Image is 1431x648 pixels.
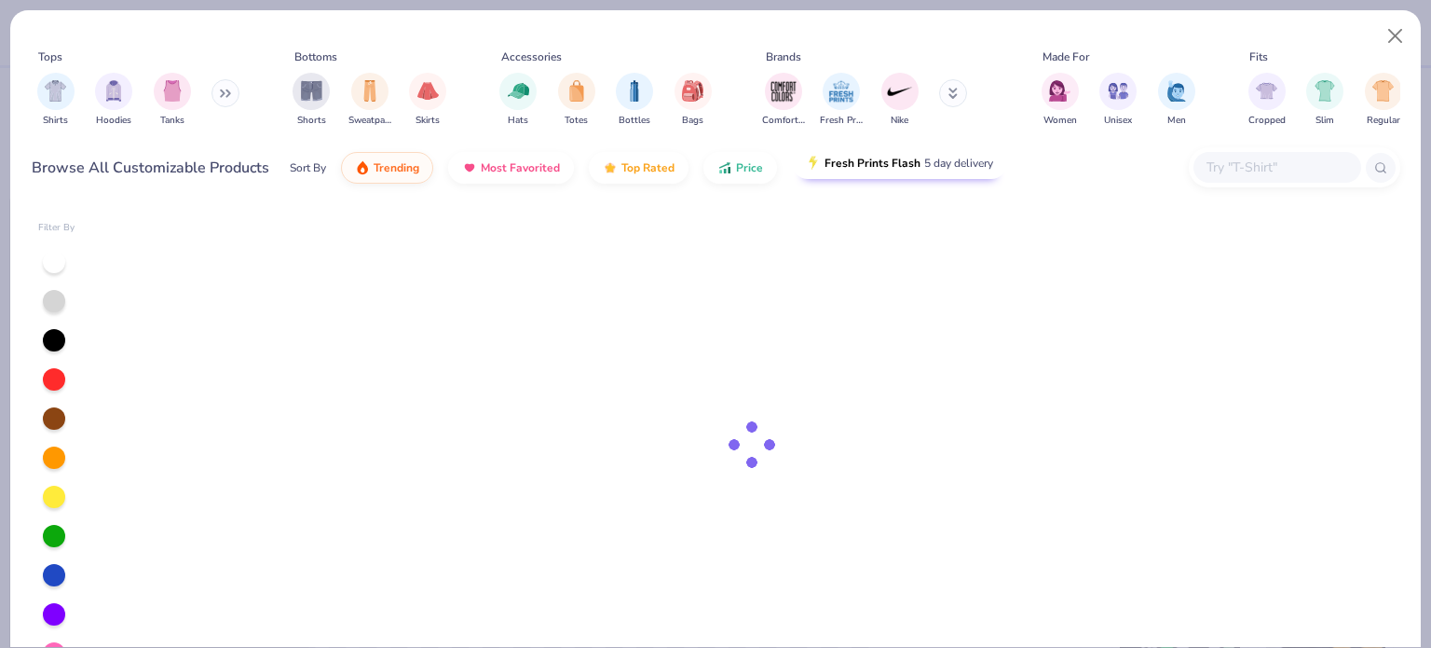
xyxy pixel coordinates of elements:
[374,160,419,175] span: Trending
[566,80,587,102] img: Totes Image
[558,73,595,128] button: filter button
[1306,73,1343,128] div: filter for Slim
[1367,114,1400,128] span: Regular
[1205,157,1348,178] input: Try "T-Shirt"
[1099,73,1137,128] button: filter button
[762,73,805,128] div: filter for Comfort Colors
[881,73,919,128] button: filter button
[462,160,477,175] img: most_fav.gif
[1315,80,1335,102] img: Slim Image
[416,114,440,128] span: Skirts
[448,152,574,184] button: Most Favorited
[558,73,595,128] div: filter for Totes
[37,73,75,128] div: filter for Shirts
[1249,48,1268,65] div: Fits
[924,153,993,174] span: 5 day delivery
[355,160,370,175] img: trending.gif
[1158,73,1195,128] button: filter button
[501,48,562,65] div: Accessories
[95,73,132,128] button: filter button
[1378,19,1413,54] button: Close
[297,114,326,128] span: Shorts
[624,80,645,102] img: Bottles Image
[1166,80,1187,102] img: Men Image
[1104,114,1132,128] span: Unisex
[360,80,380,102] img: Sweatpants Image
[154,73,191,128] div: filter for Tanks
[38,48,62,65] div: Tops
[499,73,537,128] button: filter button
[682,80,702,102] img: Bags Image
[341,152,433,184] button: Trending
[162,80,183,102] img: Tanks Image
[1365,73,1402,128] button: filter button
[1043,114,1077,128] span: Women
[499,73,537,128] div: filter for Hats
[417,80,439,102] img: Skirts Image
[348,73,391,128] div: filter for Sweatpants
[1108,80,1129,102] img: Unisex Image
[96,114,131,128] span: Hoodies
[820,73,863,128] button: filter button
[348,73,391,128] button: filter button
[95,73,132,128] div: filter for Hoodies
[293,73,330,128] div: filter for Shorts
[603,160,618,175] img: TopRated.gif
[348,114,391,128] span: Sweatpants
[766,48,801,65] div: Brands
[1306,73,1343,128] button: filter button
[616,73,653,128] div: filter for Bottles
[565,114,588,128] span: Totes
[32,157,269,179] div: Browse All Customizable Products
[820,114,863,128] span: Fresh Prints
[825,156,920,171] span: Fresh Prints Flash
[38,221,75,235] div: Filter By
[508,114,528,128] span: Hats
[1365,73,1402,128] div: filter for Regular
[45,80,66,102] img: Shirts Image
[827,77,855,105] img: Fresh Prints Image
[1256,80,1277,102] img: Cropped Image
[1315,114,1334,128] span: Slim
[1099,73,1137,128] div: filter for Unisex
[881,73,919,128] div: filter for Nike
[409,73,446,128] div: filter for Skirts
[160,114,184,128] span: Tanks
[103,80,124,102] img: Hoodies Image
[1049,80,1070,102] img: Women Image
[891,114,908,128] span: Nike
[1043,48,1089,65] div: Made For
[770,77,797,105] img: Comfort Colors Image
[294,48,337,65] div: Bottoms
[154,73,191,128] button: filter button
[675,73,712,128] div: filter for Bags
[1372,80,1394,102] img: Regular Image
[762,73,805,128] button: filter button
[736,160,763,175] span: Price
[703,152,777,184] button: Price
[508,80,529,102] img: Hats Image
[1248,114,1286,128] span: Cropped
[37,73,75,128] button: filter button
[589,152,688,184] button: Top Rated
[1248,73,1286,128] div: filter for Cropped
[409,73,446,128] button: filter button
[293,73,330,128] button: filter button
[762,114,805,128] span: Comfort Colors
[675,73,712,128] button: filter button
[619,114,650,128] span: Bottles
[806,156,821,171] img: flash.gif
[290,159,326,176] div: Sort By
[792,147,1007,179] button: Fresh Prints Flash5 day delivery
[682,114,703,128] span: Bags
[1167,114,1186,128] span: Men
[1158,73,1195,128] div: filter for Men
[820,73,863,128] div: filter for Fresh Prints
[1042,73,1079,128] button: filter button
[616,73,653,128] button: filter button
[301,80,322,102] img: Shorts Image
[1248,73,1286,128] button: filter button
[43,114,68,128] span: Shirts
[886,77,914,105] img: Nike Image
[1042,73,1079,128] div: filter for Women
